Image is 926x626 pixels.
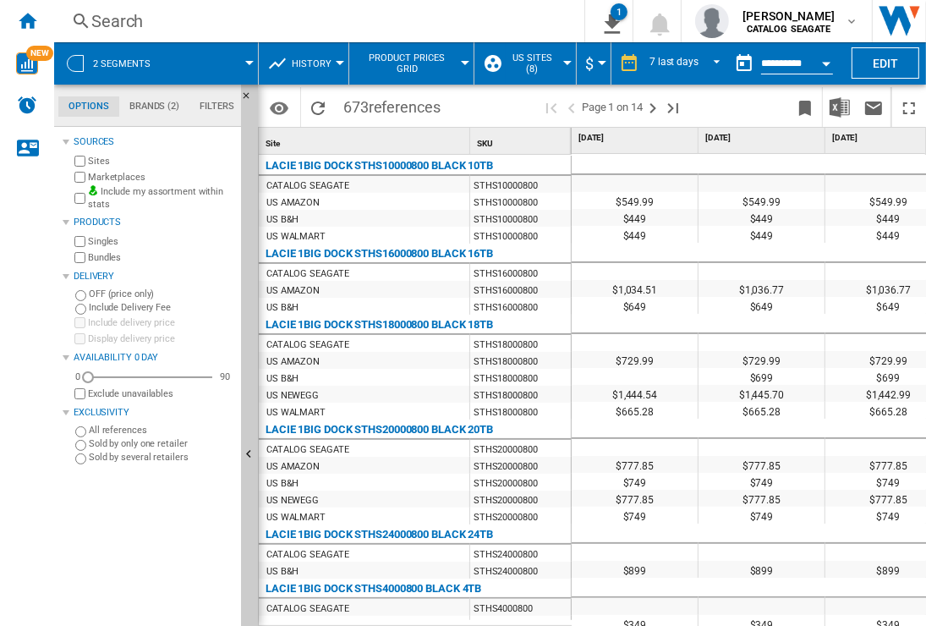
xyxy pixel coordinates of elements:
[262,128,469,154] div: Site Sort None
[266,228,326,245] div: US WALMART
[572,280,698,297] div: $1,034.51
[266,601,349,618] div: CATALOG SEAGATE
[788,87,822,127] button: Bookmark this report
[699,456,825,473] div: $777.85
[643,87,663,127] button: Next page
[699,507,825,524] div: $749
[572,473,698,490] div: $749
[699,280,825,297] div: $1,036.77
[578,132,694,144] span: [DATE]
[93,42,167,85] button: 2 segments
[470,599,571,616] div: STHS4000800
[699,490,825,507] div: $777.85
[89,288,234,300] label: OFF (price only)
[699,368,825,385] div: $699
[695,4,729,38] img: profile.jpg
[88,251,234,264] label: Bundles
[470,264,571,281] div: STHS16000800
[74,317,85,328] input: Include delivery price
[301,87,335,127] button: Reload
[189,96,244,117] md-tab-item: Filters
[26,46,53,61] span: NEW
[663,87,683,127] button: Last page
[266,442,349,459] div: CATALOG SEAGATE
[611,3,627,20] div: 1
[852,47,919,79] button: Edit
[266,195,320,211] div: US AMAZON
[470,491,571,508] div: STHS20000800
[63,42,249,85] div: 2 segments
[74,270,234,283] div: Delivery
[266,371,299,387] div: US B&H
[699,402,825,419] div: $665.28
[88,316,234,329] label: Include delivery price
[266,354,320,371] div: US AMAZON
[71,371,85,383] div: 0
[572,297,698,314] div: $649
[705,132,821,144] span: [DATE]
[88,171,234,184] label: Marketplaces
[470,352,571,369] div: STHS18000800
[699,209,825,226] div: $449
[266,509,326,526] div: US WALMART
[88,369,212,386] md-slider: Availability
[74,252,85,263] input: Bundles
[266,266,349,283] div: CATALOG SEAGATE
[335,87,449,123] span: 673
[572,507,698,524] div: $749
[266,178,349,195] div: CATALOG SEAGATE
[585,42,602,85] button: $
[262,128,469,154] div: Sort None
[369,98,441,116] span: references
[266,524,493,545] div: LACIE 1BIG DOCK STHS24000800 BLACK 24TB
[470,335,571,352] div: STHS18000800
[470,403,571,420] div: STHS18000800
[470,210,571,227] div: STHS10000800
[585,55,594,73] span: $
[266,404,326,421] div: US WALMART
[699,473,825,490] div: $749
[541,87,562,127] button: First page
[266,283,320,299] div: US AMAZON
[88,387,234,400] label: Exclude unavailables
[648,50,727,78] md-select: REPORTS.WIZARD.STEPS.REPORT.STEPS.REPORT_OPTIONS.PERIOD: 7 last days
[892,87,926,127] button: Maximize
[747,24,831,35] b: CATALOG SEAGATE
[470,298,571,315] div: STHS16000800
[262,92,296,123] button: Options
[88,185,98,195] img: mysite-bg-18x18.png
[74,156,85,167] input: Sites
[572,351,698,368] div: $729.99
[470,193,571,210] div: STHS10000800
[16,52,38,74] img: wise-card.svg
[74,172,85,183] input: Marketplaces
[582,87,643,127] span: Page 1 on 14
[74,333,85,344] input: Display delivery price
[74,135,234,149] div: Sources
[470,508,571,524] div: STHS20000800
[470,369,571,386] div: STHS18000800
[75,304,86,315] input: Include Delivery Fee
[358,52,457,74] span: Product prices grid
[93,58,151,69] span: 2 segments
[830,97,850,118] img: excel-24x24.png
[577,42,611,85] md-menu: Currency
[575,128,698,149] div: [DATE]
[506,52,559,74] span: US Sites (8)
[75,440,86,451] input: Sold by only one retailer
[74,406,234,420] div: Exclusivity
[572,209,698,226] div: $449
[89,451,234,464] label: Sold by several retailers
[75,290,86,301] input: OFF (price only)
[572,226,698,243] div: $449
[358,42,465,85] button: Product prices grid
[266,546,349,563] div: CATALOG SEAGATE
[89,424,234,437] label: All references
[572,456,698,473] div: $777.85
[470,457,571,474] div: STHS20000800
[88,155,234,167] label: Sites
[17,95,37,115] img: alerts-logo.svg
[266,475,299,492] div: US B&H
[266,563,299,580] div: US B&H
